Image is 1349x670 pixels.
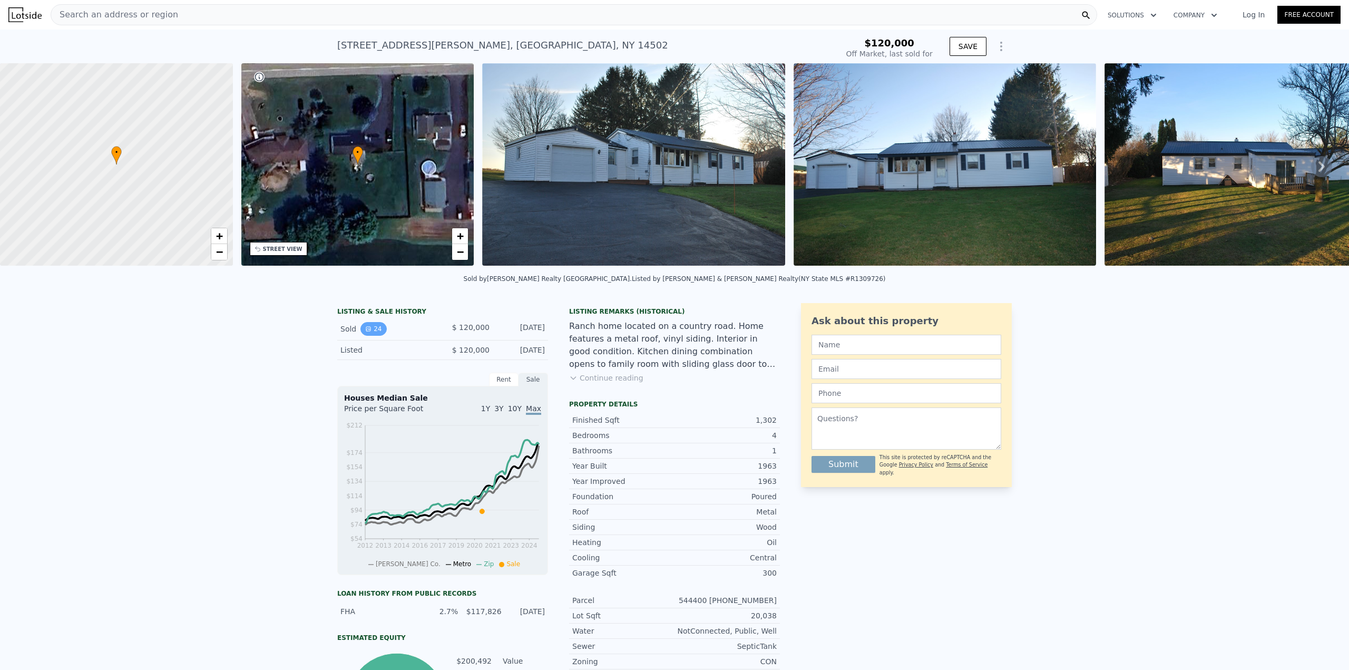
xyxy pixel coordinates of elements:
[674,461,777,471] div: 1963
[674,595,777,606] div: 544400 [PHONE_NUMBER]
[632,275,886,283] div: Listed by [PERSON_NAME] & [PERSON_NAME] Realty (NY State MLS #R1309726)
[674,522,777,532] div: Wood
[569,320,780,371] div: Ranch home located on a country road. Home features a metal roof, vinyl siding. Interior in good ...
[337,307,548,318] div: LISTING & SALE HISTORY
[991,36,1012,57] button: Show Options
[521,542,537,549] tspan: 2024
[572,626,674,636] div: Water
[569,400,780,409] div: Property details
[572,491,674,502] div: Foundation
[794,63,1096,266] img: Sale: 97443410 Parcel: 66774867
[340,345,434,355] div: Listed
[467,542,483,549] tspan: 2020
[572,656,674,667] div: Zoning
[674,507,777,517] div: Metal
[344,403,443,420] div: Price per Square Foot
[501,655,548,667] td: Value
[674,445,777,456] div: 1
[337,634,548,642] div: Estimated Equity
[572,641,674,652] div: Sewer
[457,229,464,242] span: +
[211,228,227,244] a: Zoom in
[572,476,674,487] div: Year Improved
[211,244,227,260] a: Zoom out
[111,148,122,157] span: •
[353,146,363,164] div: •
[51,8,178,21] span: Search an address or region
[950,37,986,56] button: SAVE
[337,589,548,598] div: Loan history from public records
[340,322,434,336] div: Sold
[572,430,674,441] div: Bedrooms
[452,244,468,260] a: Zoom out
[674,641,777,652] div: SepticTank
[572,522,674,532] div: Siding
[569,307,780,316] div: Listing Remarks (Historical)
[572,552,674,563] div: Cooling
[864,37,914,48] span: $120,000
[812,314,1001,328] div: Ask about this property
[1099,6,1165,25] button: Solutions
[350,536,363,543] tspan: $54
[1230,9,1277,20] a: Log In
[812,383,1001,403] input: Phone
[674,568,777,578] div: 300
[346,478,363,485] tspan: $134
[674,476,777,487] div: 1963
[453,560,471,568] span: Metro
[572,461,674,471] div: Year Built
[452,228,468,244] a: Zoom in
[498,345,545,355] div: [DATE]
[506,560,520,568] span: Sale
[519,373,548,386] div: Sale
[340,606,415,617] div: FHA
[344,393,541,403] div: Houses Median Sale
[353,148,363,157] span: •
[674,552,777,563] div: Central
[464,275,632,283] div: Sold by [PERSON_NAME] Realty [GEOGRAPHIC_DATA] .
[508,404,522,413] span: 10Y
[572,507,674,517] div: Roof
[498,322,545,336] div: [DATE]
[572,610,674,621] div: Lot Sqft
[674,430,777,441] div: 4
[846,48,933,59] div: Off Market, last sold for
[394,542,410,549] tspan: 2014
[430,542,446,549] tspan: 2017
[812,335,1001,355] input: Name
[572,445,674,456] div: Bathrooms
[489,373,519,386] div: Rent
[346,463,363,471] tspan: $154
[879,454,1001,477] div: This site is protected by reCAPTCHA and the Google and apply.
[1165,6,1226,25] button: Company
[350,507,363,514] tspan: $94
[448,542,465,549] tspan: 2019
[572,568,674,578] div: Garage Sqft
[899,462,933,468] a: Privacy Policy
[464,606,501,617] div: $117,826
[360,322,386,336] button: View historical data
[569,373,643,383] button: Continue reading
[674,491,777,502] div: Poured
[346,492,363,500] tspan: $114
[375,542,392,549] tspan: 2013
[346,449,363,457] tspan: $174
[482,63,785,266] img: Sale: 97443410 Parcel: 66774867
[526,404,541,415] span: Max
[674,610,777,621] div: 20,038
[812,359,1001,379] input: Email
[216,245,222,258] span: −
[508,606,545,617] div: [DATE]
[674,626,777,636] div: NotConnected, Public, Well
[456,655,492,667] td: $200,492
[484,560,494,568] span: Zip
[946,462,988,468] a: Terms of Service
[452,323,490,332] span: $ 120,000
[111,146,122,164] div: •
[674,537,777,548] div: Oil
[572,595,674,606] div: Parcel
[572,415,674,425] div: Finished Sqft
[674,656,777,667] div: CON
[812,456,875,473] button: Submit
[376,560,441,568] span: [PERSON_NAME] Co.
